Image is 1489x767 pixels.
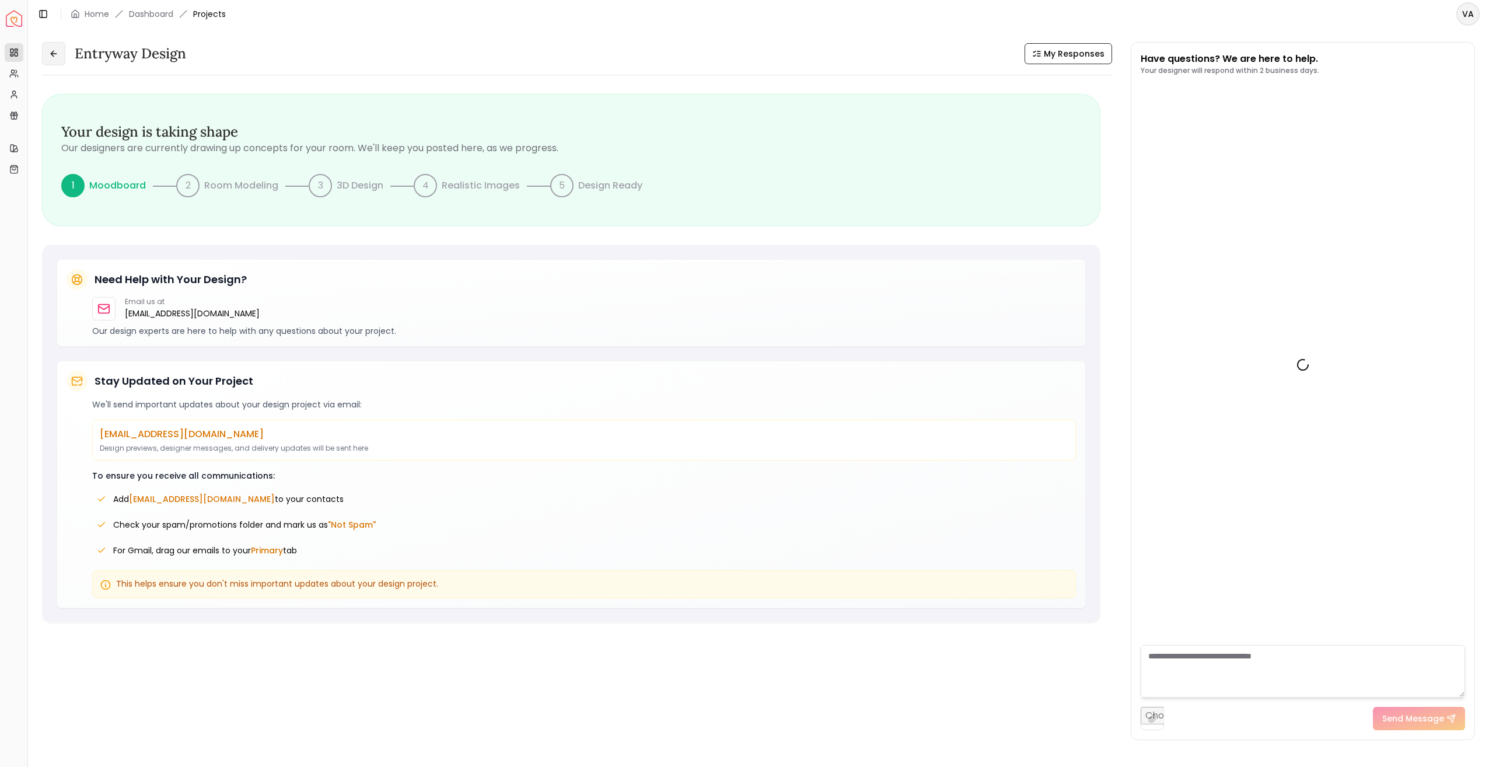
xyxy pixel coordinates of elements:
div: 1 [61,174,85,197]
p: Room Modeling [204,179,278,193]
p: Email us at [125,297,260,306]
p: Our designers are currently drawing up concepts for your room. We'll keep you posted here, as we ... [61,141,1081,155]
span: Primary [251,545,283,556]
h5: Stay Updated on Your Project [95,373,253,389]
div: 4 [414,174,437,197]
span: VA [1457,4,1478,25]
p: Your designer will respond within 2 business days. [1141,66,1319,75]
span: [EMAIL_ADDRESS][DOMAIN_NAME] [129,493,275,505]
span: Projects [193,8,226,20]
p: [EMAIL_ADDRESS][DOMAIN_NAME] [100,427,1068,441]
button: VA [1456,2,1480,26]
div: 5 [550,174,574,197]
span: My Responses [1044,48,1104,60]
p: Have questions? We are here to help. [1141,52,1319,66]
button: My Responses [1025,43,1112,64]
p: Design Ready [578,179,642,193]
p: We'll send important updates about your design project via email: [92,399,1076,410]
div: 3 [309,174,332,197]
span: This helps ensure you don't miss important updates about your design project. [116,578,438,590]
div: 2 [176,174,200,197]
p: To ensure you receive all communications: [92,470,1076,482]
a: Spacejoy [6,11,22,27]
nav: breadcrumb [71,8,226,20]
a: Dashboard [129,8,173,20]
a: Home [85,8,109,20]
p: Design previews, designer messages, and delivery updates will be sent here [100,444,1068,453]
a: [EMAIL_ADDRESS][DOMAIN_NAME] [125,306,260,320]
p: Moodboard [89,179,146,193]
h3: entryway design [75,44,186,63]
img: Spacejoy Logo [6,11,22,27]
p: Realistic Images [442,179,520,193]
h5: Need Help with Your Design? [95,271,247,288]
span: Check your spam/promotions folder and mark us as [113,519,376,531]
span: For Gmail, drag our emails to your tab [113,545,297,556]
h3: Your design is taking shape [61,123,1081,141]
p: Our design experts are here to help with any questions about your project. [92,325,1076,337]
span: "Not Spam" [328,519,376,531]
p: 3D Design [337,179,383,193]
span: Add to your contacts [113,493,344,505]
